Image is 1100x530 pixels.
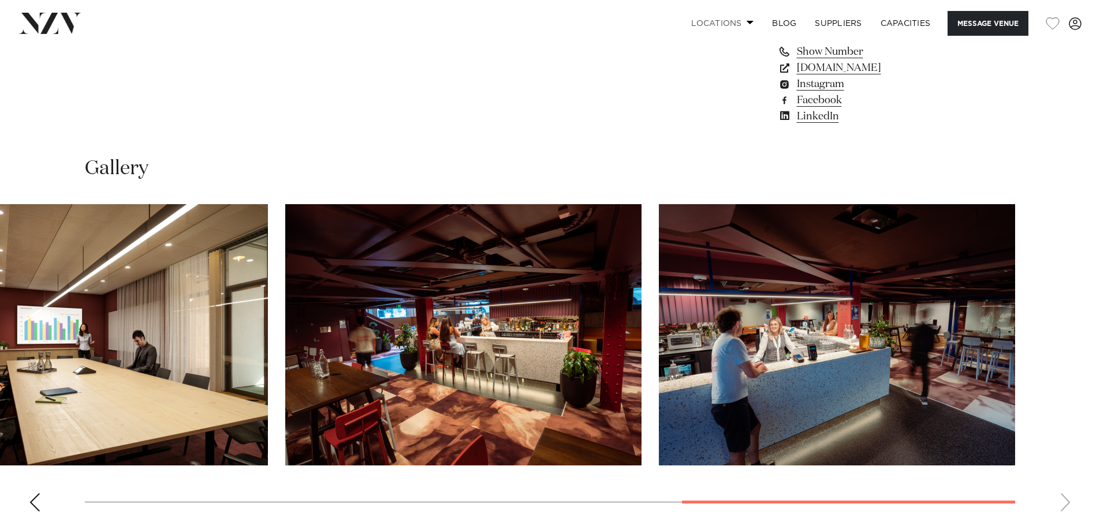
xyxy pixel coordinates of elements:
img: nzv-logo.png [18,13,81,33]
a: [DOMAIN_NAME] [778,60,966,76]
swiper-slide: 7 / 7 [659,204,1015,465]
a: Locations [682,11,763,36]
swiper-slide: 6 / 7 [285,204,642,465]
a: SUPPLIERS [806,11,871,36]
a: Facebook [778,92,966,108]
a: Show Number [778,44,966,60]
a: Capacities [871,11,940,36]
a: LinkedIn [778,108,966,125]
a: BLOG [763,11,806,36]
h2: Gallery [85,156,148,182]
button: Message Venue [948,11,1028,36]
a: Instagram [778,76,966,92]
